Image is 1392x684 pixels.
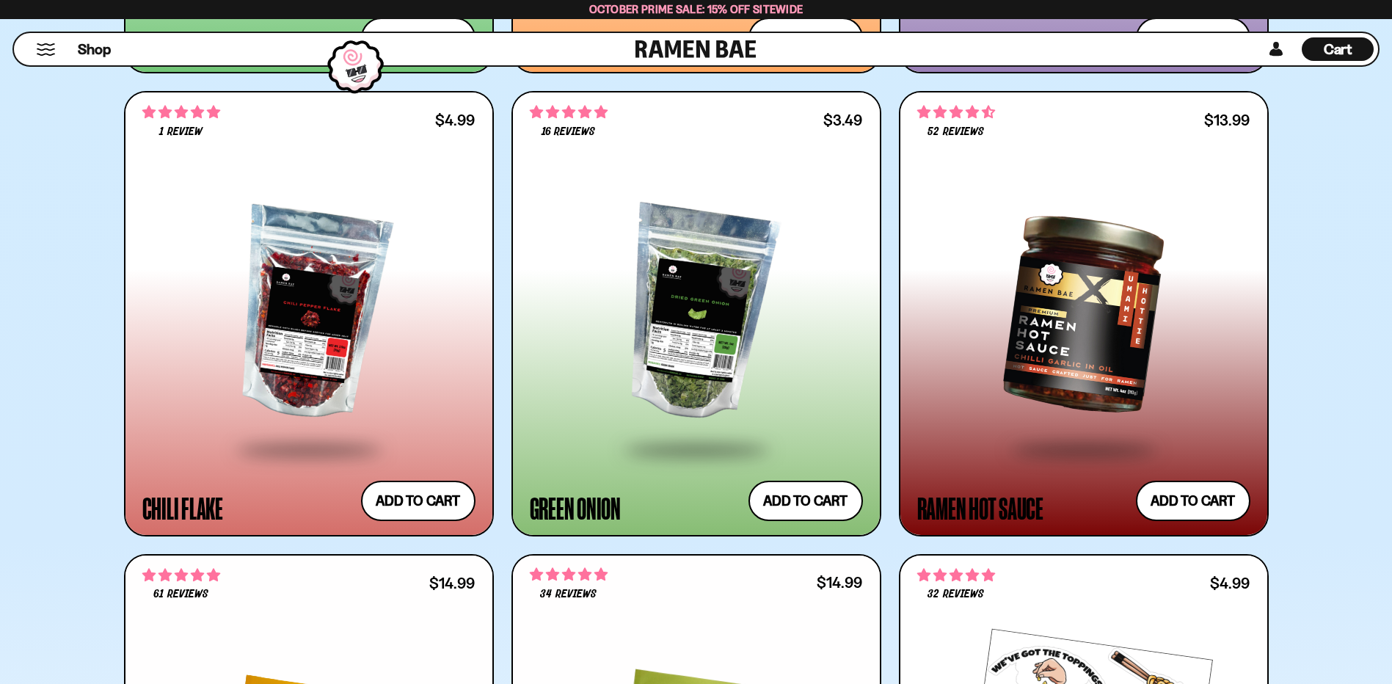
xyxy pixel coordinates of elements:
span: 34 reviews [540,589,596,600]
button: Add to cart [748,481,863,521]
span: 4.71 stars [917,103,995,122]
div: $4.99 [1210,576,1250,590]
a: Shop [78,37,111,61]
span: 1 review [159,126,202,138]
span: 5.00 stars [142,103,220,122]
div: $14.99 [817,575,862,589]
button: Add to cart [1136,481,1250,521]
div: Cart [1302,33,1374,65]
span: 61 reviews [153,589,208,600]
span: 4.88 stars [530,103,608,122]
button: Mobile Menu Trigger [36,43,56,56]
a: 4.88 stars 16 reviews $3.49 Green Onion Add to cart [511,91,881,536]
span: 5.00 stars [530,565,608,584]
div: $13.99 [1204,113,1250,127]
div: $4.99 [435,113,475,127]
span: Cart [1324,40,1352,58]
span: 32 reviews [928,589,983,600]
span: October Prime Sale: 15% off Sitewide [589,2,804,16]
div: Chili Flake [142,495,223,521]
div: $3.49 [823,113,862,127]
button: Add to cart [361,481,475,521]
span: Shop [78,40,111,59]
div: Ramen Hot Sauce [917,495,1043,521]
a: 5.00 stars 1 review $4.99 Chili Flake Add to cart [124,91,494,536]
span: 52 reviews [928,126,983,138]
span: 16 reviews [542,126,595,138]
a: 4.71 stars 52 reviews $13.99 Ramen Hot Sauce Add to cart [899,91,1269,536]
div: $14.99 [429,576,475,590]
span: 4.84 stars [142,566,220,585]
span: 4.75 stars [917,566,995,585]
div: Green Onion [530,495,621,521]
